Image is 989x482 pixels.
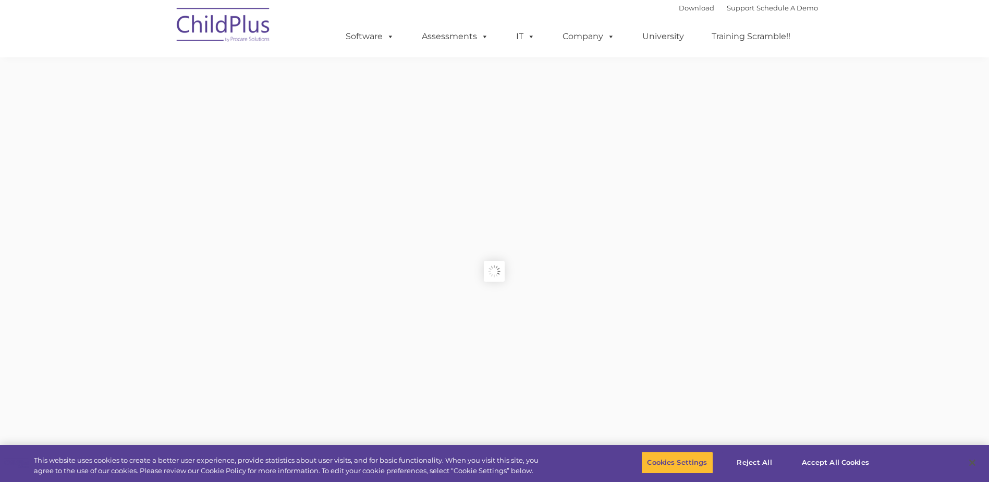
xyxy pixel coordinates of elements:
a: Company [552,26,625,47]
a: Assessments [411,26,499,47]
button: Reject All [722,452,787,474]
img: ChildPlus by Procare Solutions [172,1,276,53]
a: Download [679,4,714,12]
a: IT [506,26,545,47]
a: Software [335,26,405,47]
a: Schedule A Demo [756,4,818,12]
a: Training Scramble!! [701,26,801,47]
font: | [679,4,818,12]
button: Cookies Settings [641,452,713,474]
button: Close [961,451,984,474]
a: Support [727,4,754,12]
a: University [632,26,694,47]
button: Accept All Cookies [796,452,875,474]
div: This website uses cookies to create a better user experience, provide statistics about user visit... [34,455,544,476]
